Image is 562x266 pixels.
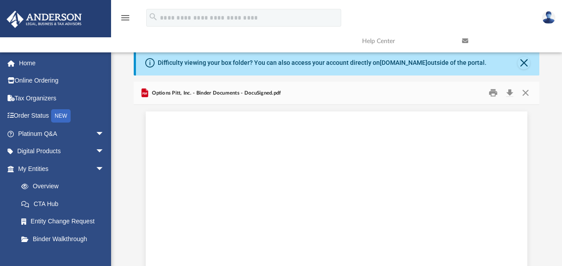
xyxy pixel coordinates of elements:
[12,195,118,213] a: CTA Hub
[6,54,118,72] a: Home
[12,248,113,266] a: My Blueprint
[12,178,118,195] a: Overview
[6,107,118,125] a: Order StatusNEW
[6,72,118,90] a: Online Ordering
[6,143,118,160] a: Digital Productsarrow_drop_down
[12,230,118,248] a: Binder Walkthrough
[158,58,486,67] div: Difficulty viewing your box folder? You can also access your account directly on outside of the p...
[484,86,502,100] button: Print
[120,12,131,23] i: menu
[120,17,131,23] a: menu
[51,109,71,123] div: NEW
[12,213,118,230] a: Entity Change Request
[6,125,118,143] a: Platinum Q&Aarrow_drop_down
[518,86,534,100] button: Close
[6,89,118,107] a: Tax Organizers
[542,11,555,24] img: User Pic
[96,143,113,161] span: arrow_drop_down
[96,160,113,178] span: arrow_drop_down
[502,86,518,100] button: Download
[518,57,530,69] button: Close
[4,11,84,28] img: Anderson Advisors Platinum Portal
[150,89,281,97] span: Options Pitt, Inc. - Binder Documents - DocuSigned.pdf
[6,160,118,178] a: My Entitiesarrow_drop_down
[96,125,113,143] span: arrow_drop_down
[380,59,427,66] a: [DOMAIN_NAME]
[355,24,455,59] a: Help Center
[148,12,158,22] i: search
